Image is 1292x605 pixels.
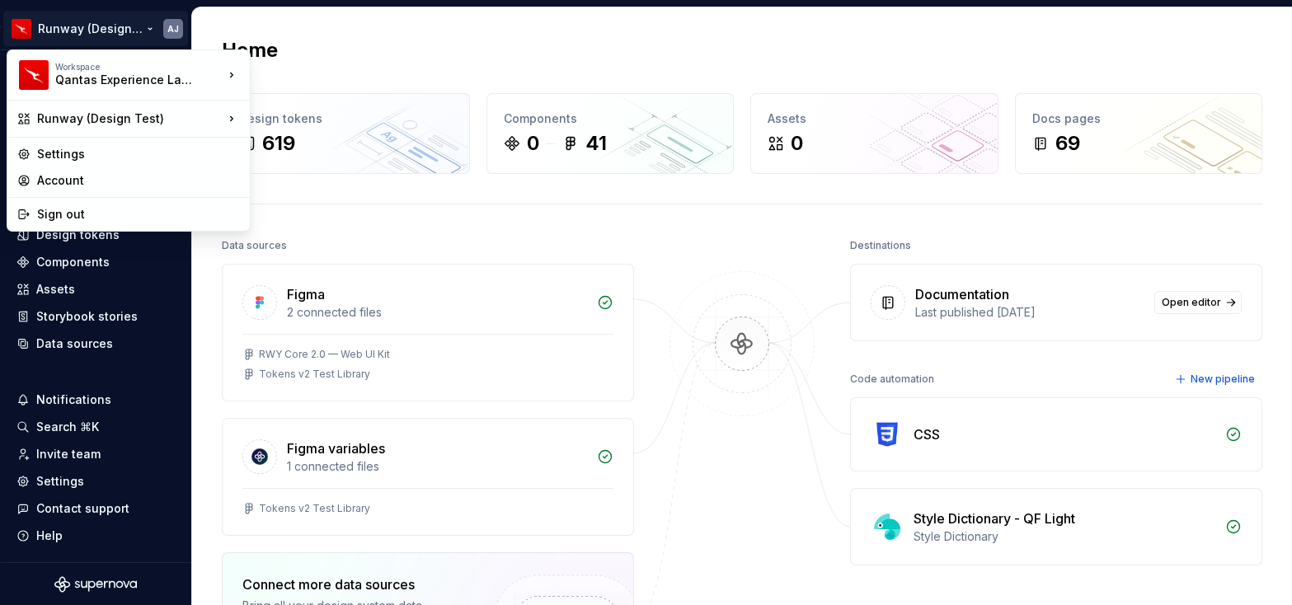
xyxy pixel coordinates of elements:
[37,146,240,162] div: Settings
[37,206,240,223] div: Sign out
[19,60,49,90] img: 6b187050-a3ed-48aa-8485-808e17fcee26.png
[55,72,195,88] div: Qantas Experience Language
[55,62,223,72] div: Workspace
[37,172,240,189] div: Account
[37,110,223,127] div: Runway (Design Test)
